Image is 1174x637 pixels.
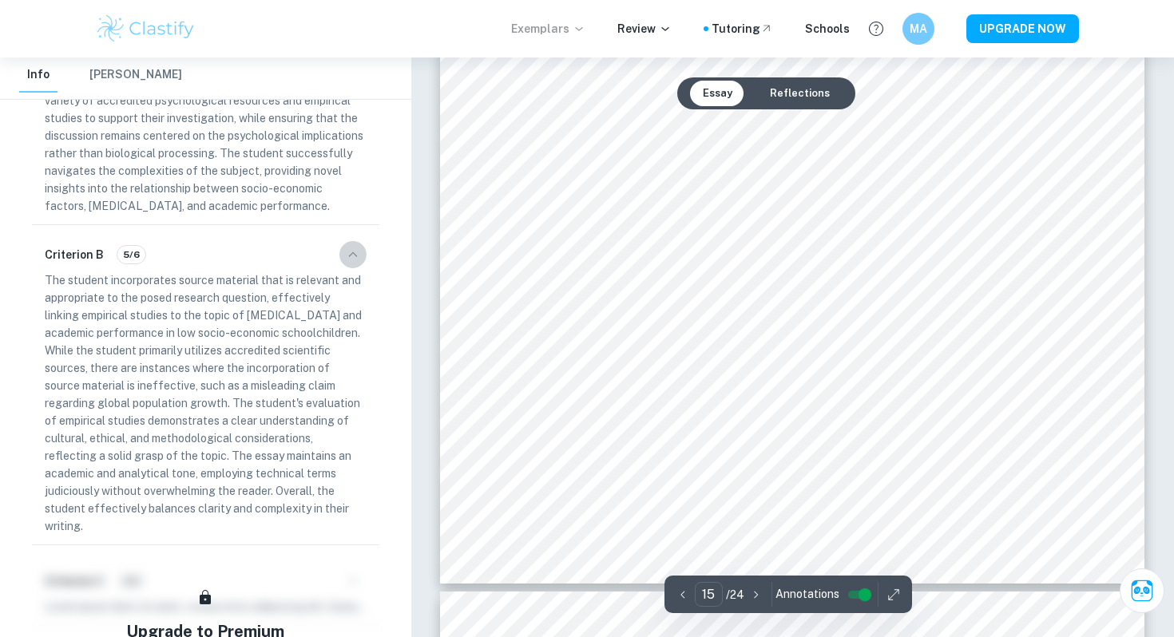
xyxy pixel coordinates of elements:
h6: Criterion B [45,246,104,263]
p: Exemplars [511,20,585,38]
p: The student incorporates source material that is relevant and appropriate to the posed research q... [45,271,367,535]
button: UPGRADE NOW [966,14,1079,43]
span: 5/6 [117,247,145,262]
p: / 24 [726,586,744,603]
button: MA [902,13,934,45]
h6: MA [910,20,928,38]
button: Help and Feedback [863,15,890,42]
img: Clastify logo [95,13,196,45]
button: [PERSON_NAME] [89,57,182,93]
a: Schools [805,20,850,38]
button: Essay [690,81,745,106]
a: Tutoring [712,20,773,38]
span: Annotations [775,586,839,603]
button: Info [19,57,58,93]
button: Ask Clai [1120,568,1164,613]
button: Reflections [757,81,843,106]
p: Review [617,20,672,38]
